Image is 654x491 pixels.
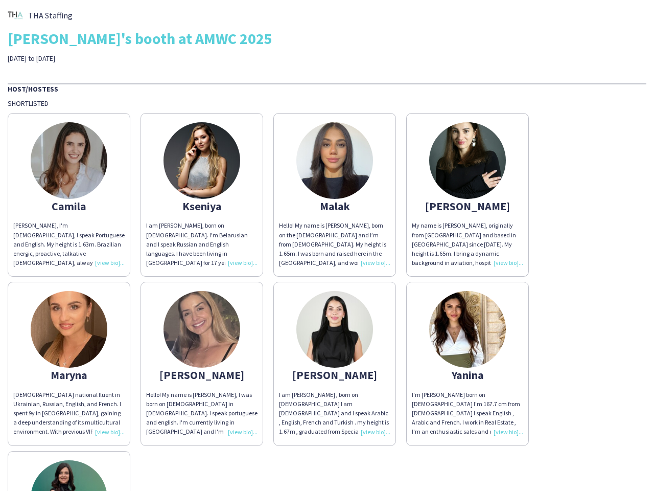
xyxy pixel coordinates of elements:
[429,122,506,199] img: thumb-ea862859-c545-4441-88d3-c89daca9f7f7.jpg
[146,221,254,276] span: I am [PERSON_NAME], born on [DEMOGRAPHIC_DATA]. I'm Belarusian and I speak Russian and English la...
[279,370,390,380] div: [PERSON_NAME]
[8,31,646,46] div: [PERSON_NAME]'s booth at AMWC 2025
[163,291,240,368] img: thumb-2a57d731-b7b6-492a-b9b5-2b59371f8645.jpg
[8,99,646,108] div: Shortlisted
[279,221,390,267] div: Hello! My name is [PERSON_NAME], born on the [DEMOGRAPHIC_DATA] and I’m from [DEMOGRAPHIC_DATA]. ...
[296,122,373,199] img: thumb-670adb23170e3.jpeg
[8,54,231,63] div: [DATE] to [DATE]
[146,370,258,380] div: [PERSON_NAME]
[28,11,73,20] span: THA Staffing
[279,202,390,211] div: Malak
[31,291,107,368] img: thumb-671b7c58dfd28.jpeg
[163,122,240,199] img: thumb-6137c2e20776d.jpeg
[412,370,523,380] div: Yanina
[412,202,523,211] div: [PERSON_NAME]
[13,390,125,437] div: [DEMOGRAPHIC_DATA] national fluent in Ukrainian, Russian, English, and French. I spent 9y in [GEO...
[31,122,107,199] img: thumb-6246947601a70.jpeg
[296,291,373,368] img: thumb-67f2125fe7cce.jpeg
[279,390,390,437] div: I am [PERSON_NAME] , born on [DEMOGRAPHIC_DATA] I am [DEMOGRAPHIC_DATA] and I speak Arabic , Engl...
[146,202,258,211] div: Kseniya
[13,202,125,211] div: Camila
[429,291,506,368] img: thumb-652e711b4454b.jpeg
[13,370,125,380] div: Maryna
[412,221,523,267] div: My name is [PERSON_NAME], originally from [GEOGRAPHIC_DATA] and based in [GEOGRAPHIC_DATA] since ...
[8,8,23,23] img: thumb-e872ffd7-0c75-4aa4-86fa-e9fb882d4165.png
[8,83,646,94] div: Host/Hostess
[13,221,125,267] div: [PERSON_NAME], I'm [DEMOGRAPHIC_DATA], I speak Portuguese and English. My height is 1.63m. Brazil...
[146,390,258,437] div: Hello! My name is [PERSON_NAME], I was born on [DEMOGRAPHIC_DATA] in [DEMOGRAPHIC_DATA]. I speak ...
